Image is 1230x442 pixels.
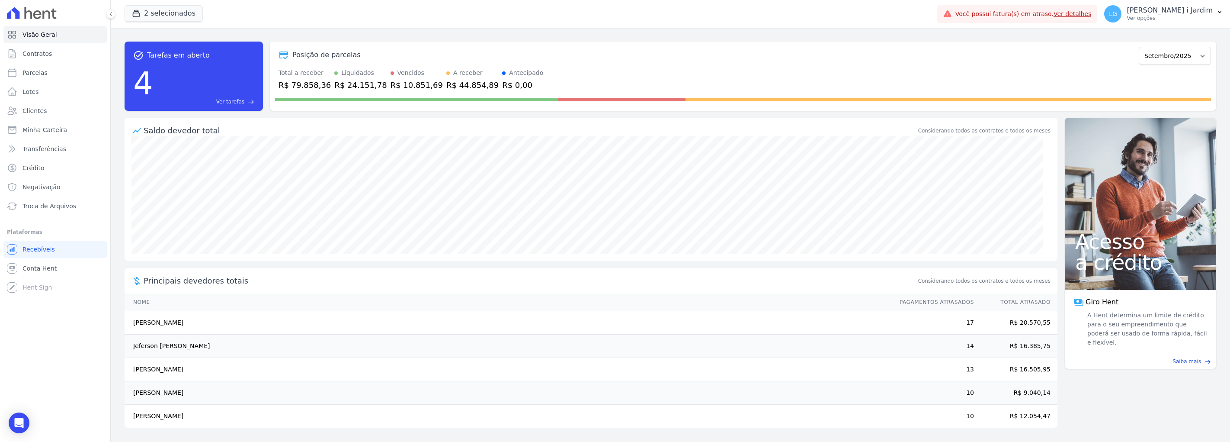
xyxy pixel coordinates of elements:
[891,358,974,381] td: 13
[22,49,52,58] span: Contratos
[1127,6,1213,15] p: [PERSON_NAME] i Jardim
[292,50,361,60] div: Posição de parcelas
[974,405,1057,428] td: R$ 12.054,47
[125,5,203,22] button: 2 selecionados
[3,83,107,100] a: Lotes
[3,197,107,215] a: Troca de Arquivos
[3,241,107,258] a: Recebíveis
[22,202,76,210] span: Troca de Arquivos
[22,68,48,77] span: Parcelas
[446,79,499,91] div: R$ 44.854,89
[1109,11,1117,17] span: LG
[974,381,1057,405] td: R$ 9.040,14
[157,98,254,106] a: Ver tarefas east
[3,26,107,43] a: Visão Geral
[3,64,107,81] a: Parcelas
[891,405,974,428] td: 10
[22,245,55,254] span: Recebíveis
[918,277,1051,285] span: Considerando todos os contratos e todos os meses
[3,178,107,196] a: Negativação
[216,98,244,106] span: Ver tarefas
[144,125,916,136] div: Saldo devedor total
[502,79,543,91] div: R$ 0,00
[125,311,891,335] td: [PERSON_NAME]
[3,102,107,119] a: Clientes
[7,227,103,237] div: Plataformas
[125,294,891,311] th: Nome
[453,68,483,77] div: A receber
[9,413,29,433] div: Open Intercom Messenger
[891,311,974,335] td: 17
[1054,10,1092,17] a: Ver detalhes
[22,264,57,273] span: Conta Hent
[1086,311,1208,347] span: A Hent determina um limite de crédito para o seu empreendimento que poderá ser usado de forma ráp...
[891,294,974,311] th: Pagamentos Atrasados
[955,10,1092,19] span: Você possui fatura(s) em atraso.
[22,87,39,96] span: Lotes
[974,335,1057,358] td: R$ 16.385,75
[1086,297,1118,307] span: Giro Hent
[3,159,107,177] a: Crédito
[1070,358,1211,365] a: Saiba mais east
[1097,2,1230,26] button: LG [PERSON_NAME] i Jardim Ver opções
[147,50,210,61] span: Tarefas em aberto
[974,294,1057,311] th: Total Atrasado
[125,335,891,358] td: Jeferson [PERSON_NAME]
[3,260,107,277] a: Conta Hent
[397,68,424,77] div: Vencidos
[125,381,891,405] td: [PERSON_NAME]
[3,140,107,158] a: Transferências
[22,183,61,191] span: Negativação
[133,50,144,61] span: task_alt
[22,106,47,115] span: Clientes
[1075,252,1206,273] span: a crédito
[891,381,974,405] td: 10
[22,145,66,153] span: Transferências
[125,358,891,381] td: [PERSON_NAME]
[918,127,1051,135] div: Considerando todos os contratos e todos os meses
[22,164,45,172] span: Crédito
[1204,358,1211,365] span: east
[248,99,254,105] span: east
[22,30,57,39] span: Visão Geral
[334,79,387,91] div: R$ 24.151,78
[891,335,974,358] td: 14
[279,79,331,91] div: R$ 79.858,36
[144,275,916,287] span: Principais devedores totais
[974,358,1057,381] td: R$ 16.505,95
[3,121,107,139] a: Minha Carteira
[509,68,543,77] div: Antecipado
[133,61,153,106] div: 4
[279,68,331,77] div: Total a receber
[22,126,67,134] span: Minha Carteira
[1127,15,1213,22] p: Ver opções
[3,45,107,62] a: Contratos
[974,311,1057,335] td: R$ 20.570,55
[1075,231,1206,252] span: Acesso
[391,79,443,91] div: R$ 10.851,69
[1172,358,1201,365] span: Saiba mais
[125,405,891,428] td: [PERSON_NAME]
[341,68,374,77] div: Liquidados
